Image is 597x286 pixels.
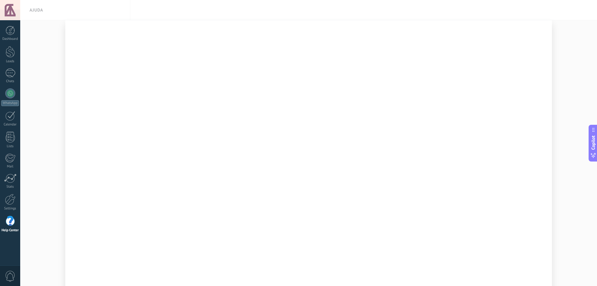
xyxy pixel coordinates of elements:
div: Stats [1,185,19,189]
div: Calendar [1,123,19,127]
span: Copilot [590,135,596,150]
div: Chats [1,79,19,83]
div: WhatsApp [1,100,19,106]
div: Dashboard [1,37,19,41]
div: Settings [1,207,19,211]
div: Help Center [1,228,19,232]
div: Mail [1,165,19,169]
div: Lists [1,144,19,148]
div: Leads [1,59,19,63]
